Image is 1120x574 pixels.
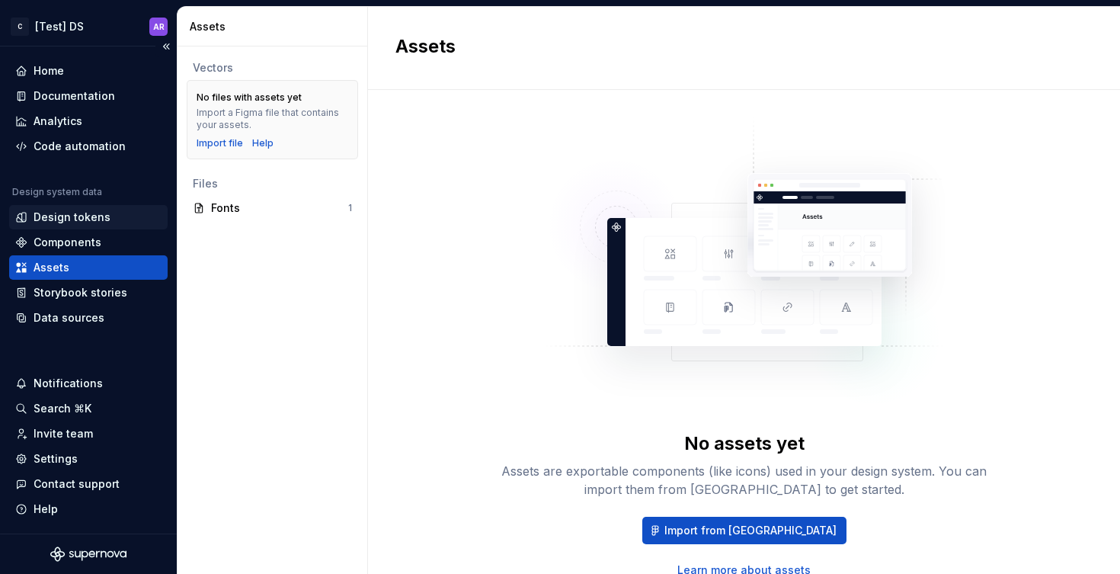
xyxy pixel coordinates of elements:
button: Contact support [9,472,168,496]
a: Settings [9,447,168,471]
button: Help [9,497,168,521]
div: Home [34,63,64,79]
button: Import file [197,137,243,149]
div: Files [193,176,352,191]
div: Design system data [12,186,102,198]
div: Fonts [211,200,348,216]
div: Data sources [34,310,104,325]
button: C[Test] DSAR [3,10,174,43]
div: Search ⌘K [34,401,91,416]
h2: Assets [395,34,1074,59]
a: Documentation [9,84,168,108]
div: Import a Figma file that contains your assets. [197,107,348,131]
a: Assets [9,255,168,280]
div: [Test] DS [35,19,84,34]
div: Assets [190,19,361,34]
div: Contact support [34,476,120,492]
a: Storybook stories [9,281,168,305]
a: Fonts1 [187,196,358,220]
div: AR [153,21,165,33]
div: Assets are exportable components (like icons) used in your design system. You can import them fro... [501,462,988,499]
div: Design tokens [34,210,110,225]
a: Code automation [9,134,168,159]
a: Analytics [9,109,168,133]
button: Import from [GEOGRAPHIC_DATA] [642,517,846,544]
div: Vectors [193,60,352,75]
a: Invite team [9,422,168,446]
div: No files with assets yet [197,91,302,104]
div: Notifications [34,376,103,391]
div: C [11,18,29,36]
div: Assets [34,260,69,275]
a: Help [252,137,274,149]
div: 1 [348,202,352,214]
a: Design tokens [9,205,168,229]
button: Notifications [9,371,168,396]
a: Components [9,230,168,255]
a: Home [9,59,168,83]
div: Analytics [34,114,82,129]
button: Search ⌘K [9,396,168,421]
svg: Supernova Logo [50,547,126,562]
a: Data sources [9,306,168,330]
button: Collapse sidebar [155,36,177,57]
div: Storybook stories [34,285,127,300]
div: Code automation [34,139,126,154]
div: Components [34,235,101,250]
span: Import from [GEOGRAPHIC_DATA] [664,523,837,538]
div: Invite team [34,426,93,441]
div: Settings [34,451,78,467]
div: No assets yet [684,431,805,456]
div: Documentation [34,88,115,104]
div: Help [34,502,58,517]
